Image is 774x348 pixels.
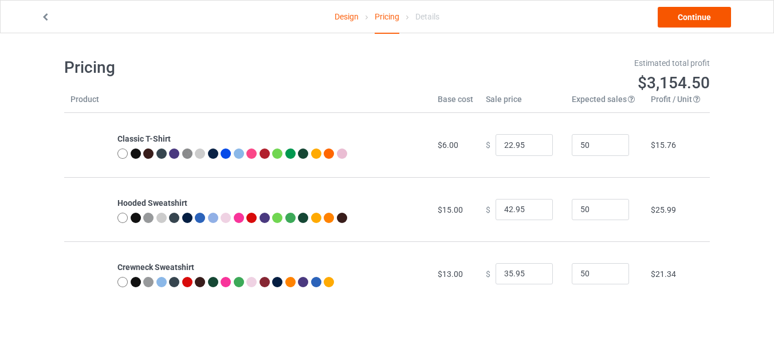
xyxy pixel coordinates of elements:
b: Classic T-Shirt [117,134,171,143]
span: $15.00 [438,205,463,214]
th: Sale price [480,93,565,113]
span: $15.76 [651,140,676,150]
span: $6.00 [438,140,458,150]
div: Details [415,1,439,33]
img: heather_texture.png [182,148,192,159]
span: $ [486,269,490,278]
th: Base cost [431,93,480,113]
b: Crewneck Sweatshirt [117,263,194,272]
span: $13.00 [438,269,463,279]
th: Profit / Unit [645,93,710,113]
span: $3,154.50 [638,73,710,92]
th: Product [64,93,111,113]
b: Hooded Sweatshirt [117,198,187,208]
span: $25.99 [651,205,676,214]
span: $ [486,205,490,214]
a: Continue [658,7,731,28]
span: $ [486,140,490,150]
div: Estimated total profit [395,57,710,69]
span: $21.34 [651,269,676,279]
h1: Pricing [64,57,379,78]
th: Expected sales [565,93,645,113]
a: Design [335,1,359,33]
div: Pricing [375,1,399,34]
